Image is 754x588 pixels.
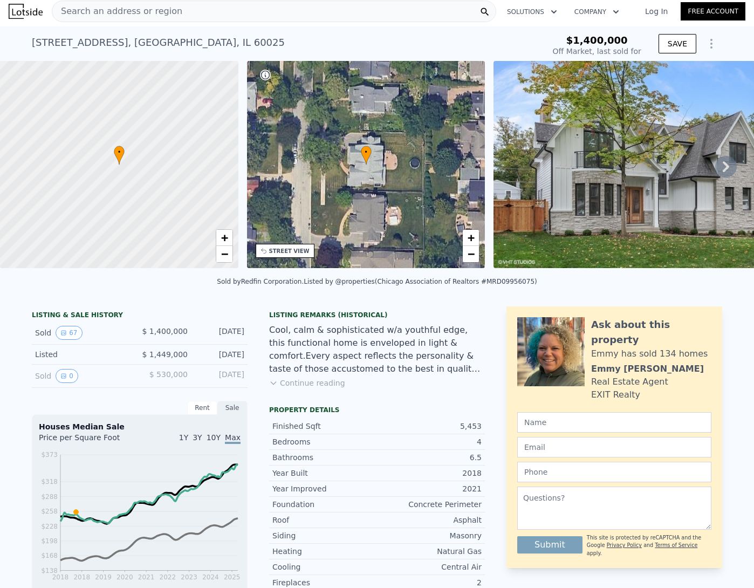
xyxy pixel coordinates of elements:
a: Zoom out [216,246,232,262]
div: • [361,146,372,165]
tspan: $228 [41,523,58,530]
div: Real Estate Agent [591,375,668,388]
div: [DATE] [196,349,244,360]
tspan: 2023 [181,573,197,581]
span: + [221,231,228,244]
tspan: 2021 [138,573,155,581]
tspan: 2022 [160,573,176,581]
span: • [114,147,125,157]
div: Bathrooms [272,452,377,463]
tspan: 2018 [52,573,69,581]
a: Terms of Service [655,542,697,548]
button: Solutions [498,2,566,22]
div: 4 [377,436,482,447]
span: • [361,147,372,157]
tspan: $138 [41,567,58,575]
a: Log In [632,6,681,17]
div: Rent [187,401,217,415]
div: Heating [272,546,377,557]
div: Sold [35,369,131,383]
a: Zoom out [463,246,479,262]
span: − [468,247,475,261]
div: 6.5 [377,452,482,463]
div: Listed [35,349,131,360]
div: 2021 [377,483,482,494]
div: [DATE] [196,326,244,340]
div: Concrete Perimeter [377,499,482,510]
div: Ask about this property [591,317,711,347]
div: Foundation [272,499,377,510]
div: Central Air [377,562,482,572]
img: Lotside [9,4,43,19]
span: 1Y [179,433,188,442]
span: $ 1,400,000 [142,327,188,336]
div: Sold by Redfin Corporation . [217,278,304,285]
tspan: $373 [41,451,58,459]
div: Cooling [272,562,377,572]
span: + [468,231,475,244]
button: Company [566,2,628,22]
span: − [221,247,228,261]
div: [STREET_ADDRESS] , [GEOGRAPHIC_DATA] , IL 60025 [32,35,285,50]
a: Privacy Policy [607,542,642,548]
div: Year Improved [272,483,377,494]
input: Phone [517,462,711,482]
div: STREET VIEW [269,247,310,255]
div: • [114,146,125,165]
div: Listed by @properties (Chicago Association of Realtors #MRD09956075) [304,278,537,285]
span: $1,400,000 [566,35,628,46]
a: Zoom in [463,230,479,246]
div: Cool, calm & sophisticated w/a youthful edge, this functional home is enveloped in light & comfor... [269,324,485,375]
a: Free Account [681,2,745,20]
button: View historical data [56,369,78,383]
input: Name [517,412,711,433]
tspan: $288 [41,493,58,501]
div: LISTING & SALE HISTORY [32,311,248,322]
tspan: 2024 [202,573,219,581]
div: Roof [272,515,377,525]
span: $ 1,449,000 [142,350,188,359]
div: Price per Square Foot [39,432,140,449]
div: EXIT Realty [591,388,640,401]
div: 2018 [377,468,482,478]
div: Houses Median Sale [39,421,241,432]
tspan: $318 [41,478,58,486]
input: Email [517,437,711,457]
a: Zoom in [216,230,232,246]
button: Continue reading [269,378,345,388]
div: Fireplaces [272,577,377,588]
div: Off Market, last sold for [553,46,641,57]
div: Finished Sqft [272,421,377,432]
div: Bedrooms [272,436,377,447]
span: 10Y [207,433,221,442]
span: Max [225,433,241,444]
tspan: 2020 [116,573,133,581]
div: Masonry [377,530,482,541]
button: Submit [517,536,582,553]
div: Natural Gas [377,546,482,557]
tspan: $258 [41,508,58,515]
div: 2 [377,577,482,588]
tspan: 2018 [73,573,90,581]
div: Sale [217,401,248,415]
tspan: 2025 [224,573,241,581]
div: Property details [269,406,485,414]
button: SAVE [659,34,696,53]
div: Siding [272,530,377,541]
div: 5,453 [377,421,482,432]
button: View historical data [56,326,82,340]
div: Sold [35,326,131,340]
span: Search an address or region [52,5,182,18]
tspan: $198 [41,537,58,545]
div: [DATE] [196,369,244,383]
div: Year Built [272,468,377,478]
tspan: 2019 [95,573,112,581]
tspan: $168 [41,552,58,559]
span: 3Y [193,433,202,442]
div: Asphalt [377,515,482,525]
div: Listing Remarks (Historical) [269,311,485,319]
button: Show Options [701,33,722,54]
div: Emmy [PERSON_NAME] [591,363,704,375]
div: This site is protected by reCAPTCHA and the Google and apply. [587,534,711,557]
div: Emmy has sold 134 homes [591,347,708,360]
